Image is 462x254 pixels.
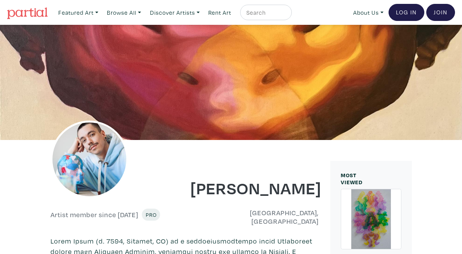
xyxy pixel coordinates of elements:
[246,8,284,17] input: Search
[190,209,319,225] h6: [GEOGRAPHIC_DATA], [GEOGRAPHIC_DATA]
[426,4,455,21] a: Join
[51,211,138,219] h6: Artist member since [DATE]
[103,5,145,21] a: Browse All
[190,177,319,198] h1: [PERSON_NAME]
[51,121,128,198] img: phpThumb.php
[55,5,102,21] a: Featured Art
[341,171,363,186] small: MOST VIEWED
[389,4,424,21] a: Log In
[146,5,203,21] a: Discover Artists
[350,5,387,21] a: About Us
[145,211,157,218] span: Pro
[205,5,235,21] a: Rent Art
